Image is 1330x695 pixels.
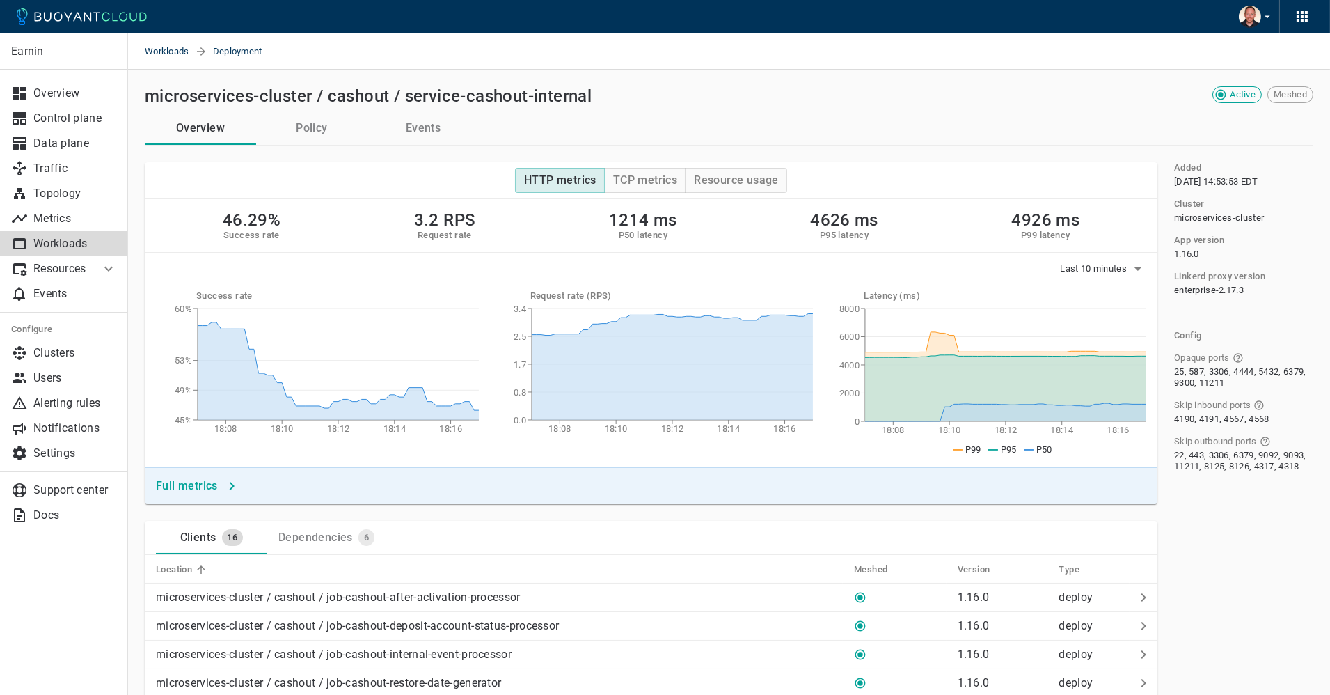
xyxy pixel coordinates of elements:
tspan: 53% [175,355,192,366]
svg: Ports that skip Linkerd protocol detection [1233,352,1244,364]
div: Clients [175,525,216,545]
h5: Cluster [1174,198,1205,210]
p: Earnin [11,45,116,58]
span: Skip inbound ports [1174,400,1251,411]
span: enterprise-2.17.3 [1174,285,1244,296]
p: 1.16.0 [958,619,990,632]
span: Active [1224,89,1261,100]
span: Location [156,563,210,576]
span: Deployment [213,33,279,70]
h5: P95 latency [810,230,878,241]
p: Overview [33,86,117,100]
span: Type [1059,563,1098,576]
tspan: 18:14 [1051,425,1074,435]
p: Settings [33,446,117,460]
tspan: 18:10 [605,423,628,434]
span: 1.16.0 [1174,249,1199,260]
span: Version [958,563,1008,576]
p: Metrics [33,212,117,226]
h2: 3.2 RPS [414,210,476,230]
p: 1.16.0 [958,648,990,661]
h4: TCP metrics [613,173,677,187]
tspan: 18:16 [439,423,462,434]
svg: Ports that bypass the Linkerd proxy for incoming connections [1253,400,1265,411]
tspan: 18:12 [327,423,350,434]
p: deploy [1059,591,1130,604]
span: 25, 587, 3306, 4444, 5432, 6379, 9300, 11211 [1174,366,1311,389]
tspan: 18:14 [717,423,740,434]
h4: HTTP metrics [524,173,596,187]
tspan: 4000 [839,360,860,370]
p: 1.16.0 [958,591,990,604]
h5: Success rate [223,230,280,241]
img: Joe Brinkman [1239,6,1261,28]
h5: Success rate [196,290,479,302]
p: Resources [33,262,89,276]
span: 4190, 4191, 4567, 4568 [1174,414,1269,425]
span: P95 [1001,444,1017,455]
span: Meshed [854,563,905,576]
p: Data plane [33,136,117,150]
p: microservices-cluster / cashout / job-cashout-after-activation-processor [156,591,521,604]
svg: Ports that bypass the Linkerd proxy for outgoing connections [1260,436,1271,447]
span: 16 [222,532,244,543]
tspan: 49% [175,385,192,396]
p: microservices-cluster / cashout / job-cashout-internal-event-processor [156,648,512,662]
h5: Version [958,564,990,575]
tspan: 18:16 [1107,425,1130,435]
h5: Meshed [854,564,887,575]
tspan: 18:08 [548,423,571,434]
button: HTTP metrics [515,168,605,193]
tspan: 18:10 [938,425,961,435]
button: Policy [256,111,367,145]
p: deploy [1059,619,1130,633]
p: Topology [33,187,117,201]
tspan: 18:12 [660,423,683,434]
tspan: 18:08 [882,425,905,435]
a: Clients16 [156,521,267,554]
h5: Location [156,564,192,575]
a: Overview [145,111,256,145]
tspan: 0.0 [514,415,526,425]
button: Full metrics [150,474,243,499]
span: P50 [1036,444,1052,455]
button: TCP metrics [604,168,686,193]
h5: P99 latency [1011,230,1079,241]
p: Users [33,371,117,385]
span: 6 [358,532,374,543]
span: Last 10 minutes [1061,263,1130,274]
a: Workloads [145,33,195,70]
h5: Request rate [414,230,476,241]
span: Tue, 20 Jun 2023 18:53:53 UTC [1174,176,1258,187]
h5: Configure [11,324,117,335]
button: Resource usage [685,168,787,193]
p: 1.16.0 [958,676,990,689]
tspan: 2.5 [514,331,526,342]
h5: Type [1059,564,1079,575]
h5: Latency (ms) [864,290,1146,302]
p: deploy [1059,676,1130,690]
tspan: 60% [175,304,192,314]
tspan: 18:12 [995,425,1018,435]
tspan: 6000 [839,331,860,342]
span: Skip outbound ports [1174,436,1257,447]
tspan: 18:08 [214,423,237,434]
h2: microservices-cluster / cashout / service-cashout-internal [145,86,592,106]
h2: 4926 ms [1011,210,1079,230]
h2: 46.29% [223,210,280,230]
p: Workloads [33,237,117,251]
h2: 1214 ms [609,210,677,230]
tspan: 0 [855,416,860,427]
span: microservices-cluster [1174,212,1264,224]
p: Clusters [33,346,117,360]
a: Dependencies6 [267,521,386,554]
h5: Config [1174,330,1313,341]
h4: Full metrics [156,479,218,493]
div: Dependencies [273,525,353,545]
tspan: 45% [175,415,192,425]
span: Opaque ports [1174,352,1230,364]
button: Last 10 minutes [1061,258,1147,279]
